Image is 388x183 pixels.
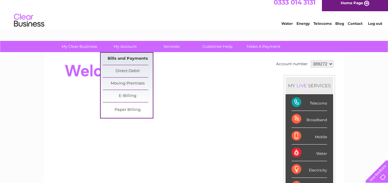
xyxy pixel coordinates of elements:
a: Telecoms [313,26,332,30]
div: Electricity [292,161,327,178]
a: Make A Payment [239,41,289,52]
a: Moving Premises [103,78,153,90]
div: Mobile [292,128,327,145]
a: My Account [100,41,150,52]
a: Water [281,26,293,30]
div: Broadband [292,111,327,128]
a: 0333 014 3131 [274,3,316,11]
a: Energy [296,26,310,30]
img: logo.png [14,16,45,34]
a: Services [146,41,196,52]
a: Direct Debit [103,65,153,77]
div: MY SERVICES [286,77,333,94]
td: Account number [275,59,309,69]
a: Customer Help [192,41,242,52]
a: Log out [368,26,382,30]
div: Water [292,145,327,161]
a: Contact [348,26,363,30]
div: Clear Business is a trading name of Verastar Limited (registered in [GEOGRAPHIC_DATA] No. 3667643... [51,3,338,29]
a: Paper Billing [103,104,153,116]
a: Blog [335,26,344,30]
a: E-Billing [103,90,153,102]
a: My Clear Business [54,41,104,52]
a: Bills and Payments [103,53,153,65]
div: LIVE [295,83,308,88]
div: Telecoms [292,94,327,111]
